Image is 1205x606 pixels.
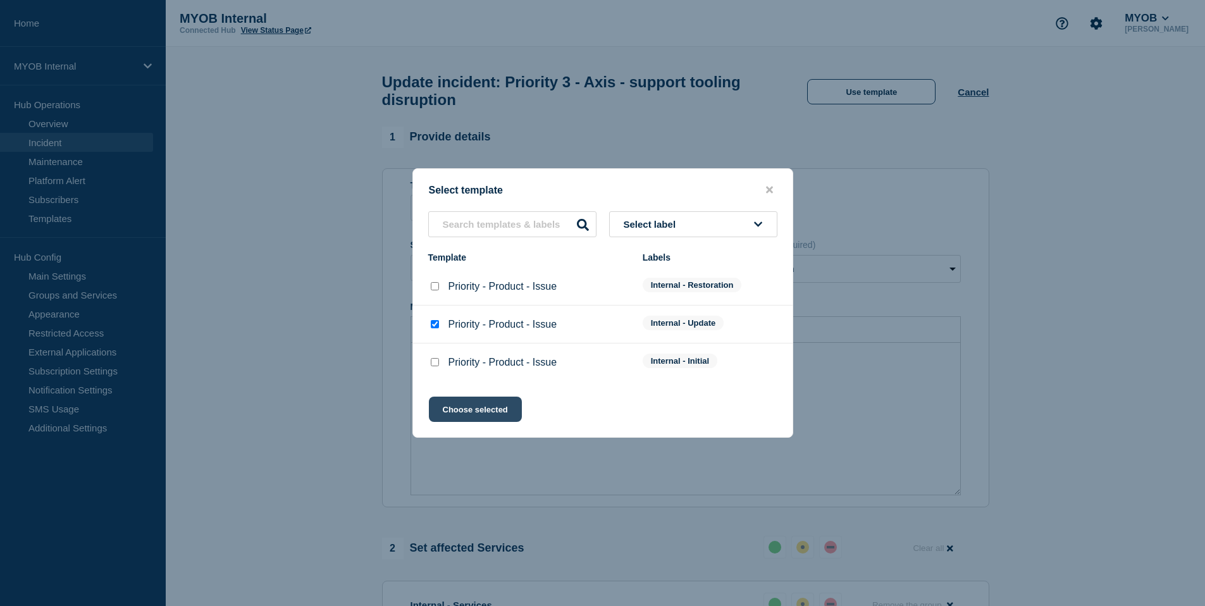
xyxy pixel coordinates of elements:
[624,219,681,230] span: Select label
[448,281,557,292] p: Priority - Product - Issue
[762,184,777,196] button: close button
[428,252,630,263] div: Template
[448,319,557,330] p: Priority - Product - Issue
[431,282,439,290] input: Priority - Product - Issue checkbox
[448,357,557,368] p: Priority - Product - Issue
[413,184,793,196] div: Select template
[431,320,439,328] input: Priority - Product - Issue checkbox
[428,211,596,237] input: Search templates & labels
[643,252,777,263] div: Labels
[643,354,717,368] span: Internal - Initial
[431,358,439,366] input: Priority - Product - Issue checkbox
[643,278,742,292] span: Internal - Restoration
[429,397,522,422] button: Choose selected
[643,316,724,330] span: Internal - Update
[609,211,777,237] button: Select label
